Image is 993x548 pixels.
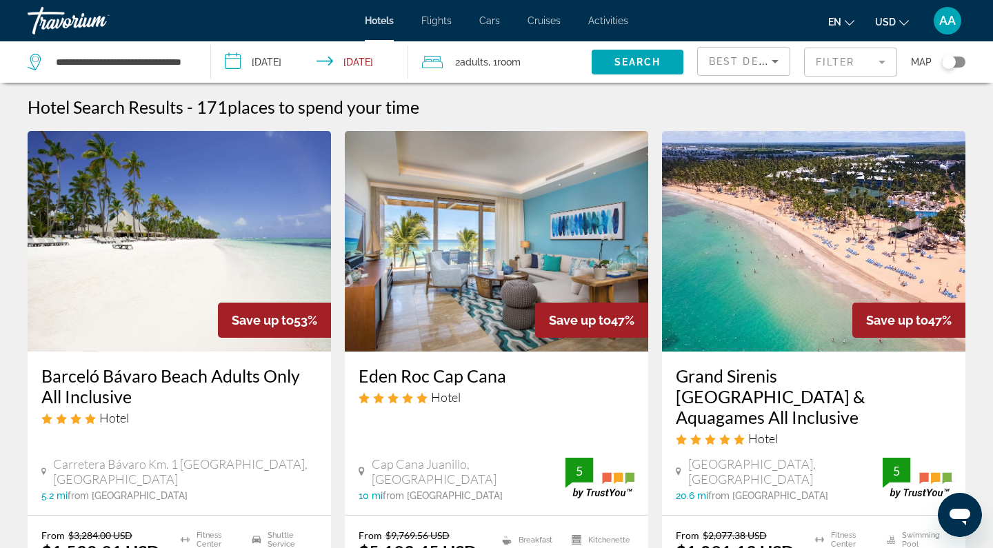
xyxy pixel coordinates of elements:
button: User Menu [930,6,965,35]
span: Map [911,52,932,72]
span: 2 [455,52,488,72]
span: from [GEOGRAPHIC_DATA] [383,490,503,501]
div: 5 [565,463,593,479]
span: Hotel [99,410,129,425]
span: From [359,529,382,541]
span: from [GEOGRAPHIC_DATA] [708,490,828,501]
img: Hotel image [345,131,648,352]
a: Travorium [28,3,165,39]
a: Activities [588,15,628,26]
div: 5 star Hotel [359,389,634,405]
span: Best Deals [709,56,781,67]
span: Search [614,57,661,68]
span: , 1 [488,52,521,72]
button: Travelers: 2 adults, 0 children [408,41,592,83]
span: Save up to [866,313,928,327]
span: 10 mi [359,490,383,501]
span: - [187,97,193,117]
del: $3,284.00 USD [68,529,132,541]
div: 4 star Hotel [41,410,317,425]
span: USD [875,17,896,28]
del: $2,077.38 USD [703,529,767,541]
img: trustyou-badge.svg [565,458,634,498]
div: 5 star Hotel [676,431,952,446]
span: Save up to [232,313,294,327]
span: 20.6 mi [676,490,708,501]
a: Hotels [365,15,394,26]
button: Search [592,50,683,74]
button: Toggle map [932,56,965,68]
span: [GEOGRAPHIC_DATA], [GEOGRAPHIC_DATA] [688,456,883,487]
span: from [GEOGRAPHIC_DATA] [68,490,188,501]
span: en [828,17,841,28]
img: Hotel image [28,131,331,352]
span: From [41,529,65,541]
a: Eden Roc Cap Cana [359,365,634,386]
button: Change language [828,12,854,32]
span: Hotel [748,431,778,446]
span: AA [939,14,956,28]
button: Filter [804,47,897,77]
a: Cruises [528,15,561,26]
button: Check-in date: Nov 6, 2025 Check-out date: Nov 12, 2025 [211,41,408,83]
iframe: Button to launch messaging window [938,493,982,537]
img: Hotel image [662,131,965,352]
div: 53% [218,303,331,338]
span: From [676,529,699,541]
span: 5.2 mi [41,490,68,501]
span: Cap Cana Juanillo, [GEOGRAPHIC_DATA] [372,456,565,487]
mat-select: Sort by [709,53,779,70]
span: Carretera Bávaro Km. 1 [GEOGRAPHIC_DATA], [GEOGRAPHIC_DATA] [53,456,317,487]
div: 47% [535,303,648,338]
a: Grand Sirenis [GEOGRAPHIC_DATA] & Aquagames All Inclusive [676,365,952,427]
button: Change currency [875,12,909,32]
span: places to spend your time [228,97,419,117]
span: Adults [460,57,488,68]
span: Save up to [549,313,611,327]
a: Barceló Bávaro Beach Adults Only All Inclusive [41,365,317,407]
a: Flights [421,15,452,26]
div: 47% [852,303,965,338]
h2: 171 [197,97,419,117]
span: Hotel [431,389,461,405]
del: $9,769.56 USD [385,529,450,541]
img: trustyou-badge.svg [883,458,952,498]
span: Room [497,57,521,68]
h1: Hotel Search Results [28,97,183,117]
div: 5 [883,463,910,479]
a: Cars [479,15,500,26]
